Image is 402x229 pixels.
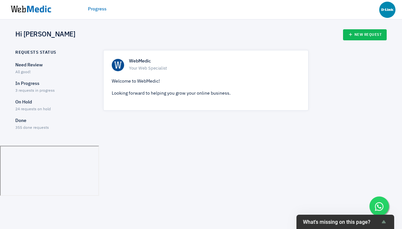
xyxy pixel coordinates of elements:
span: 3 requests in progress [15,89,55,93]
span: 24 requests on hold [15,107,51,111]
h6: WebMedic [129,59,300,64]
p: Need Review [15,62,92,69]
p: Done [15,117,92,124]
h6: Requests Status [15,50,56,55]
p: On Hold [15,99,92,106]
a: New Request [343,29,387,40]
h4: Hi [PERSON_NAME] [15,31,75,39]
p: In Progress [15,80,92,87]
p: Welcome to WebMedic! [112,78,300,85]
p: Looking forward to helping you grow your online business. [112,90,300,97]
span: All good! [15,70,31,74]
span: Your Web Specialist [129,65,300,72]
span: 355 done requests [15,126,49,130]
a: Progress [88,6,107,13]
span: What's missing on this page? [303,219,380,225]
button: Show survey - What's missing on this page? [303,218,388,226]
